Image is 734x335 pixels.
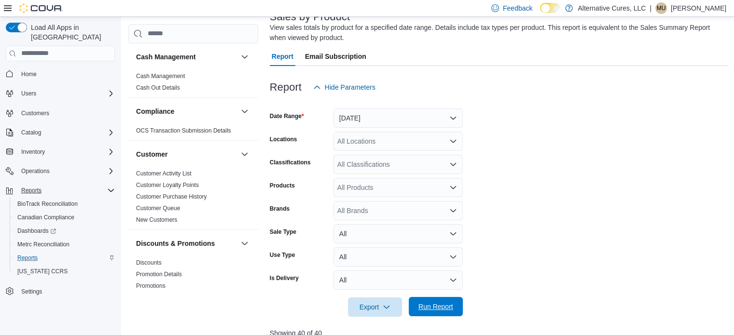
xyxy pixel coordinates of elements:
span: Reports [17,254,38,262]
a: Home [17,68,41,80]
span: Dashboards [14,225,115,237]
a: Cash Management [136,73,185,80]
button: Settings [2,284,119,298]
button: [DATE] [333,108,463,128]
span: Reports [21,187,42,194]
span: Customer Purchase History [136,193,207,201]
span: Email Subscription [305,47,366,66]
button: Compliance [136,107,237,116]
button: BioTrack Reconciliation [10,197,119,211]
label: Is Delivery [270,274,299,282]
div: Morgan Underhill [655,2,667,14]
button: Cash Management [136,52,237,62]
a: BioTrack Reconciliation [14,198,82,210]
p: [PERSON_NAME] [671,2,726,14]
span: Export [354,297,396,317]
span: Operations [21,167,50,175]
span: BioTrack Reconciliation [14,198,115,210]
span: Users [17,88,115,99]
h3: Report [270,81,302,93]
span: BioTrack Reconciliation [17,200,78,208]
span: Metrc Reconciliation [17,241,69,248]
span: Dark Mode [540,13,540,13]
button: Customers [2,106,119,120]
button: Operations [2,164,119,178]
span: Catalog [21,129,41,136]
span: Customers [17,107,115,119]
button: Canadian Compliance [10,211,119,224]
span: Washington CCRS [14,266,115,277]
h3: Customer [136,149,167,159]
span: Run Report [418,302,453,311]
span: Load All Apps in [GEOGRAPHIC_DATA] [27,23,115,42]
span: Reports [17,185,115,196]
span: Customer Activity List [136,170,192,177]
span: Inventory [21,148,45,156]
button: Discounts & Promotions [136,239,237,248]
a: Promotion Details [136,271,182,278]
span: Cash Management [136,72,185,80]
button: All [333,224,463,243]
span: Settings [21,288,42,295]
button: Run Report [409,297,463,316]
span: Customers [21,109,49,117]
button: Open list of options [449,207,457,214]
span: Hide Parameters [325,82,375,92]
p: Alternative Cures, LLC [578,2,646,14]
button: Compliance [239,106,250,117]
a: Customers [17,107,53,119]
span: Canadian Compliance [17,214,74,221]
span: Canadian Compliance [14,212,115,223]
h3: Compliance [136,107,174,116]
label: Sale Type [270,228,296,236]
span: Users [21,90,36,97]
a: Settings [17,286,46,297]
span: New Customers [136,216,177,224]
a: Cash Out Details [136,84,180,91]
span: [US_STATE] CCRS [17,268,68,275]
h3: Discounts & Promotions [136,239,215,248]
button: Hide Parameters [309,78,379,97]
div: View sales totals by product for a specified date range. Details include tax types per product. T... [270,23,724,43]
img: Cova [19,3,63,13]
span: Home [21,70,37,78]
button: All [333,270,463,290]
label: Date Range [270,112,304,120]
button: Export [348,297,402,317]
button: Catalog [17,127,45,138]
div: Discounts & Promotions [128,257,258,295]
button: Open list of options [449,184,457,191]
button: Inventory [17,146,49,158]
a: Promotions [136,282,166,289]
span: Operations [17,165,115,177]
button: Cash Management [239,51,250,63]
span: MU [657,2,666,14]
button: Inventory [2,145,119,159]
a: OCS Transaction Submission Details [136,127,231,134]
a: Reports [14,252,42,264]
button: Reports [10,251,119,265]
button: Reports [17,185,45,196]
button: Users [17,88,40,99]
button: Home [2,67,119,81]
span: Customer Queue [136,204,180,212]
a: Customer Purchase History [136,193,207,200]
span: Home [17,68,115,80]
a: Dashboards [10,224,119,238]
span: OCS Transaction Submission Details [136,127,231,134]
span: Promotion Details [136,270,182,278]
span: Inventory [17,146,115,158]
button: Customer [239,148,250,160]
button: All [333,247,463,267]
button: Users [2,87,119,100]
button: Reports [2,184,119,197]
span: Report [272,47,293,66]
label: Locations [270,135,297,143]
a: Dashboards [14,225,60,237]
label: Use Type [270,251,295,259]
span: Settings [17,285,115,297]
a: Canadian Compliance [14,212,78,223]
label: Classifications [270,159,311,166]
a: [US_STATE] CCRS [14,266,71,277]
button: [US_STATE] CCRS [10,265,119,278]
